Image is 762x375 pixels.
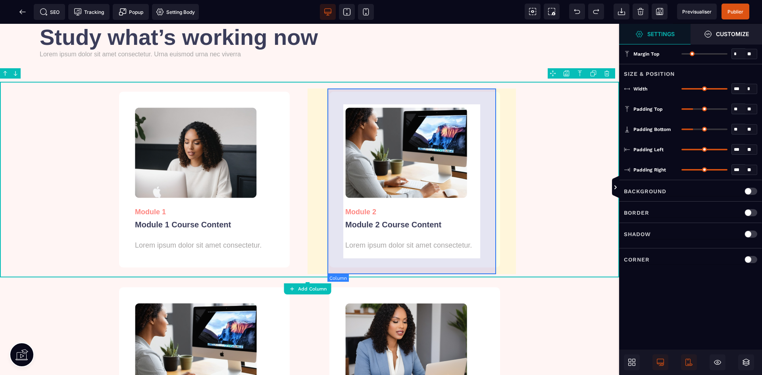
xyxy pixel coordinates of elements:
[40,8,60,16] span: SEO
[727,9,743,15] span: Publier
[624,208,649,217] p: Border
[525,4,541,19] span: View components
[544,4,560,19] span: Screenshot
[647,31,675,37] strong: Settings
[716,31,749,37] strong: Customize
[119,8,143,16] span: Popup
[633,146,664,153] span: Padding Left
[74,8,104,16] span: Tracking
[682,9,712,15] span: Previsualiser
[156,8,195,16] span: Setting Body
[284,283,331,294] button: Add Column
[298,286,327,292] strong: Add Column
[619,24,691,44] span: Settings
[633,167,666,173] span: Padding Right
[345,279,467,370] img: 06a6c7b1af342b91c070945a5b2c94b3_Image_4_(2).png
[738,354,754,370] span: Open Layers
[619,64,762,79] div: Size & Position
[624,229,651,239] p: Shadow
[624,255,650,264] p: Corner
[624,354,640,370] span: Open Blocks
[633,106,663,112] span: Padding Top
[677,4,717,19] span: Preview
[652,354,668,370] span: Desktop Only
[710,354,725,370] span: Hide/Show Block
[135,84,257,174] img: 0a4e437468f774d9e430159d9d68a11a_Image_1_(4).png
[633,126,671,133] span: Padding Bottom
[624,187,666,196] p: Background
[681,354,697,370] span: Mobile Only
[691,24,762,44] span: Open Style Manager
[135,279,257,370] img: c1f5fa56fb38bb78324ad7b7030fac19_Image_2_(2).png
[633,86,647,92] span: Width
[40,2,412,25] text: Study what’s working now
[633,51,660,57] span: Margin Top
[345,84,467,174] img: c1f5fa56fb38bb78324ad7b7030fac19_Image_2_(2).png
